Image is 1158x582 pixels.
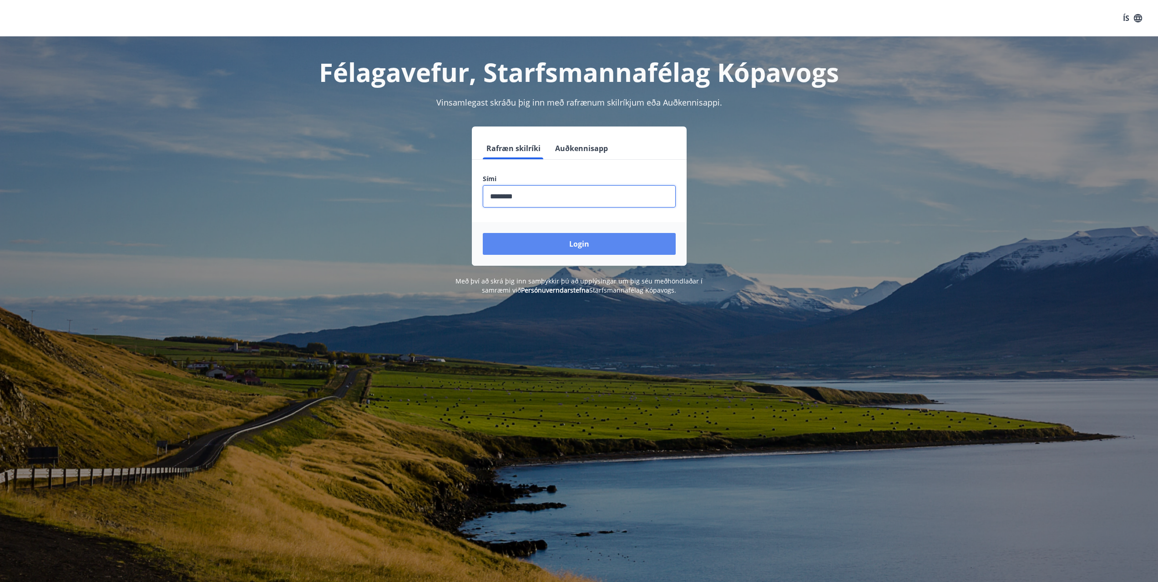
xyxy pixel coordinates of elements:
button: Auðkennisapp [551,137,612,159]
span: Með því að skrá þig inn samþykkir þú að upplýsingar um þig séu meðhöndlaðar í samræmi við Starfsm... [455,277,703,294]
button: Rafræn skilríki [483,137,544,159]
button: Login [483,233,676,255]
span: Vinsamlegast skráðu þig inn með rafrænum skilríkjum eða Auðkennisappi. [436,97,722,108]
h1: Félagavefur, Starfsmannafélag Kópavogs [263,55,896,89]
a: Persónuverndarstefna [521,286,589,294]
button: ÍS [1118,10,1147,26]
label: Sími [483,174,676,183]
